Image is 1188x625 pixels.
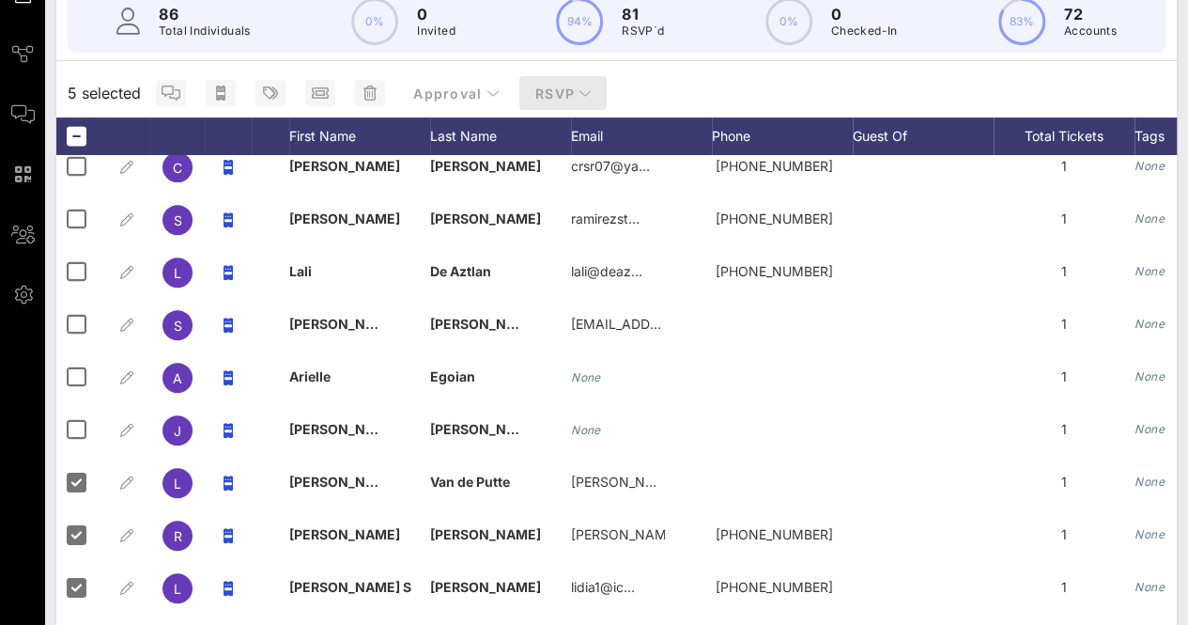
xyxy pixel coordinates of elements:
[430,117,571,155] div: Last Name
[571,370,601,384] i: None
[289,474,400,490] span: [PERSON_NAME]
[1134,264,1165,278] i: None
[994,351,1134,403] div: 1
[571,245,642,298] p: lali@deaz…
[994,298,1134,351] div: 1
[159,3,251,25] p: 86
[1064,22,1117,40] p: Accounts
[1064,3,1117,25] p: 72
[831,3,898,25] p: 0
[68,82,141,104] span: 5 selected
[571,474,905,490] span: [PERSON_NAME][EMAIL_ADDRESS][DOMAIN_NAME]
[571,561,635,614] p: lidia1@ic…
[1134,422,1165,436] i: None
[289,421,400,437] span: [PERSON_NAME]
[571,140,650,193] p: crsr07@ya…
[571,316,797,332] span: [EMAIL_ADDRESS][DOMAIN_NAME]
[289,368,331,384] span: Arielle
[289,263,312,279] span: Lali
[994,403,1134,456] div: 1
[430,474,510,490] span: Van de Putte
[412,86,500,102] span: Approval
[174,212,182,228] span: S
[430,368,475,384] span: Egoian
[994,193,1134,245] div: 1
[571,117,712,155] div: Email
[174,528,182,544] span: R
[397,76,515,110] button: Approval
[534,86,593,102] span: RSVP
[430,421,541,437] span: [PERSON_NAME]
[430,158,541,174] span: [PERSON_NAME]
[994,508,1134,561] div: 1
[289,526,400,542] span: [PERSON_NAME]
[853,117,994,155] div: Guest Of
[994,140,1134,193] div: 1
[430,211,541,227] span: [PERSON_NAME]
[716,158,833,174] span: +18052078860
[994,117,1134,155] div: Total Tickets
[994,245,1134,298] div: 1
[571,193,640,245] p: ramirezst…
[289,579,411,595] span: [PERSON_NAME] S
[430,579,541,595] span: [PERSON_NAME]
[289,316,400,332] span: [PERSON_NAME]
[430,316,541,332] span: [PERSON_NAME]
[716,263,833,279] span: +13102169690
[519,76,608,110] button: RSVP
[289,158,400,174] span: [PERSON_NAME]
[1134,369,1165,383] i: None
[174,423,181,439] span: J
[1134,527,1165,541] i: None
[173,160,182,176] span: C
[622,3,664,25] p: 81
[831,22,898,40] p: Checked-In
[174,265,181,281] span: L
[1134,211,1165,226] i: None
[173,370,182,386] span: A
[430,263,491,279] span: De Aztlan
[571,508,665,561] p: [PERSON_NAME].bese…
[1134,159,1165,173] i: None
[430,526,541,542] span: [PERSON_NAME]
[159,22,251,40] p: Total Individuals
[1134,580,1165,594] i: None
[622,22,664,40] p: RSVP`d
[712,117,853,155] div: Phone
[716,526,833,542] span: +14044571775
[994,456,1134,508] div: 1
[716,211,833,227] span: +18052163685
[289,117,430,155] div: First Name
[417,3,455,25] p: 0
[716,579,833,595] span: +16199710530
[1134,317,1165,331] i: None
[994,561,1134,614] div: 1
[571,423,601,437] i: None
[174,476,181,492] span: L
[289,211,400,227] span: [PERSON_NAME]
[174,581,181,597] span: L
[1134,475,1165,489] i: None
[417,22,455,40] p: Invited
[174,318,182,334] span: S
